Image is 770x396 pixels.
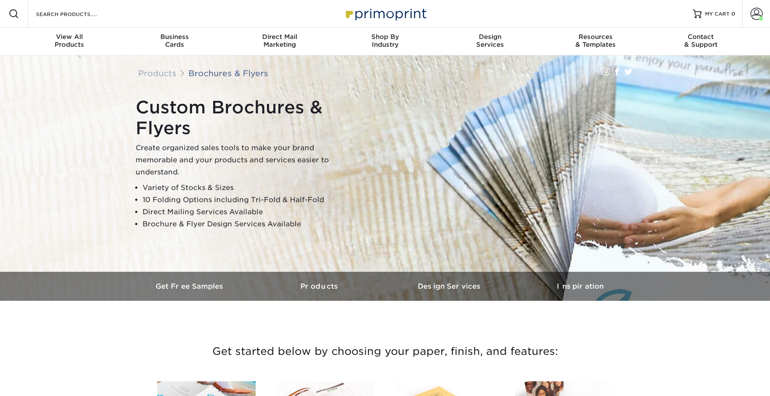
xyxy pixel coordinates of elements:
[136,142,352,178] p: Create organized sales tools to make your brand memorable and your products and services easier t...
[136,97,352,138] h1: Custom Brochures & Flyers
[648,33,754,48] div: & Support
[143,182,352,194] li: Variety of Stocks & Sizes
[125,282,255,290] h3: Get Free Samples
[188,68,268,78] a: Brochures & Flyers
[143,218,352,230] li: Brochure & Flyer Design Services Available
[332,33,438,41] span: Shop By
[125,272,255,301] a: Get Free Samples
[138,68,176,78] a: Products
[35,9,120,19] input: SEARCH PRODUCTS.....
[255,272,385,301] a: Products
[122,28,227,55] a: BusinessCards
[227,33,332,41] span: Direct Mail
[17,33,122,41] span: View All
[227,33,332,48] div: Marketing
[332,33,438,48] div: Industry
[132,332,639,371] h3: Get started below by choosing your paper, finish, and features:
[143,206,352,218] li: Direct Mailing Services Available
[543,28,648,55] a: Resources& Templates
[648,28,754,55] a: Contact& Support
[227,28,332,55] a: Direct MailMarketing
[438,28,543,55] a: DesignServices
[122,33,227,41] span: Business
[515,272,645,301] a: Inspiration
[385,282,515,290] h3: Design Services
[543,33,648,41] span: Resources
[515,282,645,290] h3: Inspiration
[17,33,122,48] div: Products
[385,272,515,301] a: Design Services
[122,33,227,48] div: Cards
[648,33,754,41] span: Contact
[543,33,648,48] div: & Templates
[332,28,438,55] a: Shop ByIndustry
[255,282,385,290] h3: Products
[17,28,122,55] a: View AllProducts
[438,33,543,48] div: Services
[731,11,735,17] span: 0
[438,33,543,41] span: Design
[342,4,429,23] img: Primoprint
[143,194,352,206] li: 10 Folding Options including Tri-Fold & Half-Fold
[705,10,730,18] span: MY CART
